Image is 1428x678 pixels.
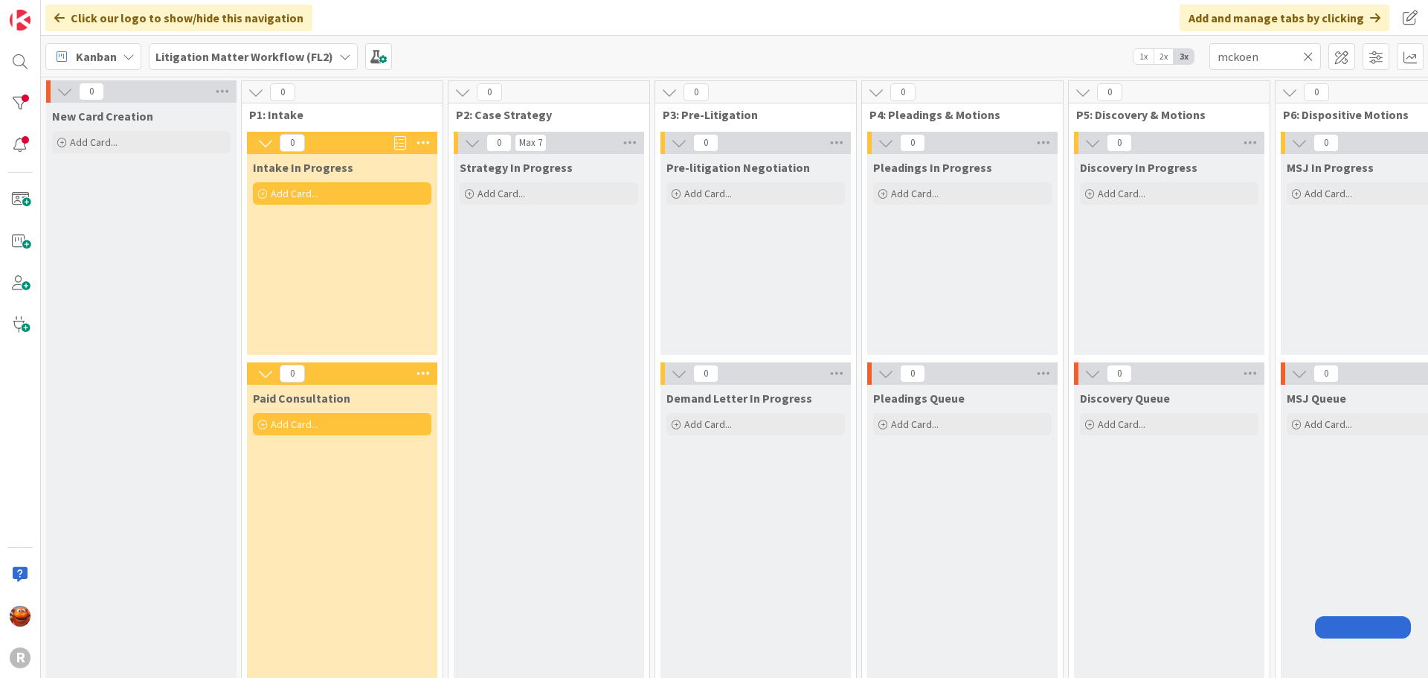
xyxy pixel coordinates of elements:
span: Pleadings Queue [873,391,965,406]
span: 0 [270,83,295,101]
span: Discovery In Progress [1080,160,1197,175]
span: 0 [890,83,916,101]
div: R [10,647,30,668]
span: Add Card... [891,418,939,431]
img: KA [10,606,30,627]
span: 0 [280,134,305,152]
span: Add Card... [271,187,318,200]
span: 0 [79,83,104,100]
span: P5: Discovery & Motions [1076,107,1251,122]
span: P3: Pre-Litigation [663,107,837,122]
span: Add Card... [271,418,318,431]
span: Add Card... [1098,187,1145,200]
span: P1: Intake [249,107,424,122]
span: Pleadings In Progress [873,160,992,175]
span: 0 [477,83,502,101]
span: 0 [693,134,718,152]
span: 0 [900,365,925,383]
span: 0 [486,134,512,152]
span: P4: Pleadings & Motions [869,107,1044,122]
span: Add Card... [70,135,118,149]
span: 0 [1107,134,1132,152]
span: 3x [1174,49,1194,64]
span: MSJ In Progress [1287,160,1374,175]
span: 0 [1097,83,1122,101]
span: 0 [693,365,718,383]
span: Discovery Queue [1080,391,1170,406]
img: Visit kanbanzone.com [10,10,30,31]
span: Add Card... [1305,187,1352,200]
span: Kanban [76,48,117,65]
span: 1x [1133,49,1154,64]
span: Add Card... [684,418,732,431]
div: Max 7 [519,139,542,147]
span: Add Card... [1098,418,1145,431]
span: Add Card... [891,187,939,200]
span: Intake In Progress [253,160,353,175]
div: Add and manage tabs by clicking [1180,4,1389,31]
span: 0 [1107,365,1132,383]
span: Pre-litigation Negotiation [666,160,810,175]
span: Strategy In Progress [460,160,573,175]
span: P2: Case Strategy [456,107,631,122]
span: 0 [1304,83,1329,101]
span: MSJ Queue [1287,391,1346,406]
b: Litigation Matter Workflow (FL2) [155,49,333,64]
span: New Card Creation [52,109,153,124]
span: Add Card... [684,187,732,200]
span: 0 [1313,365,1339,383]
span: Paid Consultation [253,391,350,406]
input: Quick Filter... [1209,43,1321,70]
span: 0 [684,83,709,101]
span: 0 [280,365,305,383]
span: 0 [1313,134,1339,152]
span: Add Card... [477,187,525,200]
span: 0 [900,134,925,152]
div: Click our logo to show/hide this navigation [45,4,312,31]
span: Add Card... [1305,418,1352,431]
span: Demand Letter In Progress [666,391,812,406]
span: 2x [1154,49,1174,64]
